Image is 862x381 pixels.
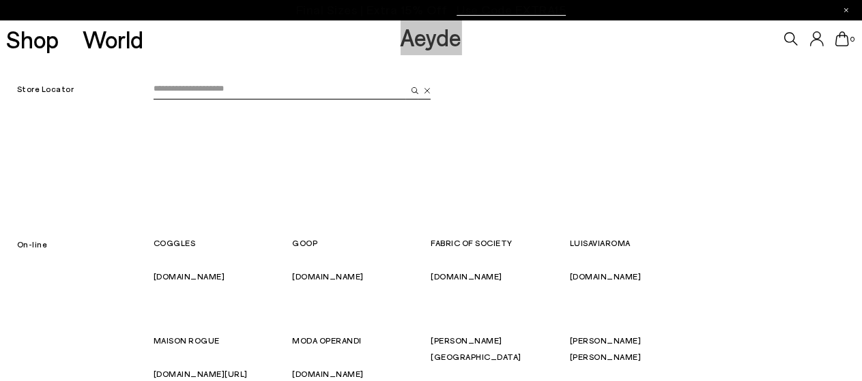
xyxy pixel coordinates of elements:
font: Shop [6,25,59,53]
font: COGGLES [154,238,196,247]
font: [PERSON_NAME] [PERSON_NAME] [570,335,642,361]
a: [DOMAIN_NAME] [431,271,503,281]
font: LUISAVIAROMA [570,238,631,247]
font: Use Code EXTRA15 [457,2,566,17]
a: Shop [6,27,59,51]
font: FABRIC OF SOCIETY [431,238,513,247]
font: On-line [17,239,48,249]
a: [DOMAIN_NAME] [292,369,364,378]
a: Aeyde [401,22,462,51]
span: Navigate to /collections/ss25-final-sizes [457,4,566,16]
font: World [83,25,143,53]
a: [DOMAIN_NAME] [570,271,642,281]
font: Store Locator [17,84,74,93]
font: Final Sizes | Extra 15% Off [296,2,447,17]
a: [DOMAIN_NAME] [292,271,364,281]
a: World [83,27,143,51]
font: MAISON ROGUE [154,335,220,345]
font: MODA OPERANDI [292,335,362,345]
a: [DOMAIN_NAME] [154,271,225,281]
font: [PERSON_NAME][GEOGRAPHIC_DATA] [431,335,522,361]
img: search.svg [412,87,418,94]
a: 0 [835,31,849,46]
font: GOOP [292,238,317,247]
img: close.svg [424,88,431,94]
a: [DOMAIN_NAME][URL] [154,369,248,378]
font: 0 [850,35,854,43]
